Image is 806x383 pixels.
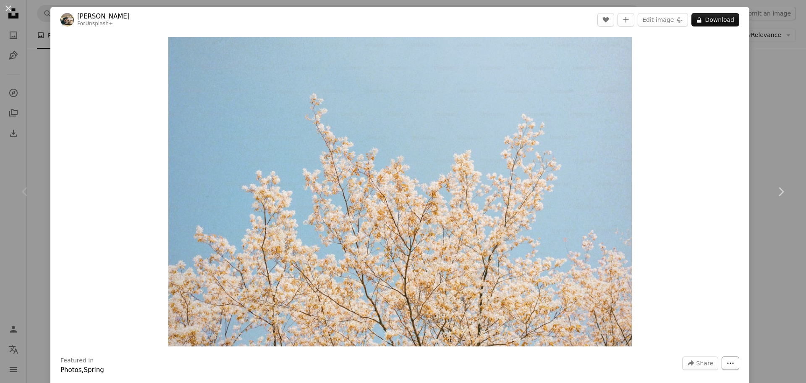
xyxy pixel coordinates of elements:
button: Zoom in on this image [168,37,632,346]
a: Spring [84,366,104,374]
span: , [82,366,84,374]
a: [PERSON_NAME] [77,12,130,21]
button: Share this image [682,357,718,370]
button: Download [691,13,739,26]
button: Like [597,13,614,26]
button: Add to Collection [618,13,634,26]
h3: Featured in [60,357,94,365]
button: Edit image [638,13,688,26]
span: Share [696,357,713,370]
div: For [77,21,130,27]
button: More Actions [722,357,739,370]
img: Go to Hans's profile [60,13,74,26]
a: Photos [60,366,82,374]
a: Unsplash+ [85,21,113,26]
img: a tree with white flowers against a blue sky [168,37,632,346]
a: Next [756,151,806,232]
